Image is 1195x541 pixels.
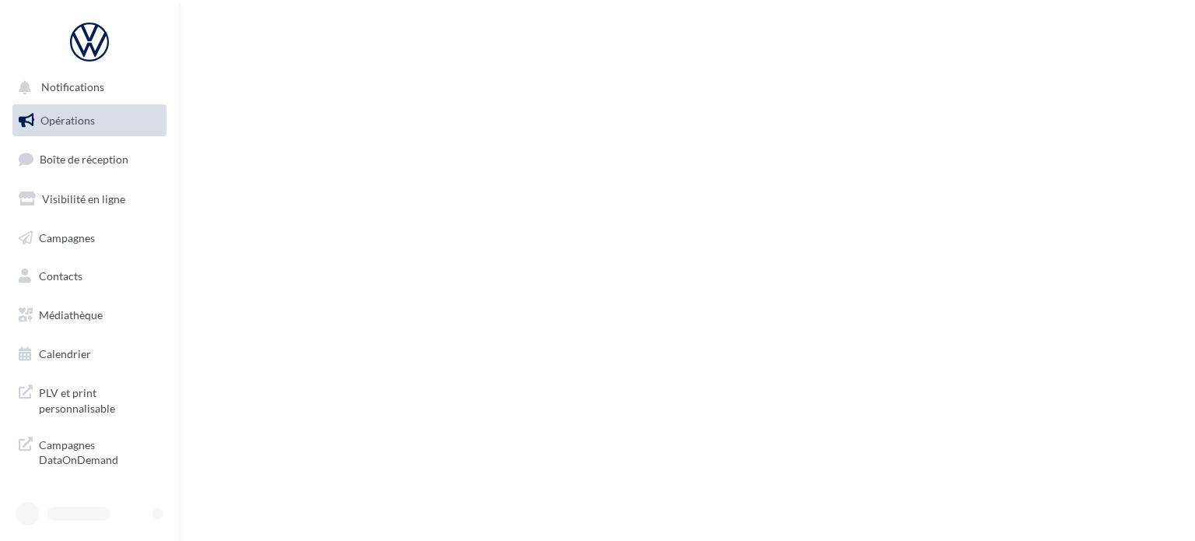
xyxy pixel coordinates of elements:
a: Contacts [9,260,170,293]
a: Boîte de réception [9,142,170,176]
a: Calendrier [9,338,170,371]
span: Visibilité en ligne [42,192,125,206]
span: Campagnes [39,230,95,244]
span: Contacts [39,269,82,283]
a: Opérations [9,104,170,137]
span: Opérations [40,114,95,127]
span: Campagnes DataOnDemand [39,434,160,468]
a: PLV et print personnalisable [9,376,170,422]
span: Boîte de réception [40,153,128,166]
span: Médiathèque [39,308,103,321]
a: Campagnes [9,222,170,255]
a: Visibilité en ligne [9,183,170,216]
a: Médiathèque [9,299,170,332]
span: Notifications [41,81,104,94]
span: Calendrier [39,347,91,360]
span: PLV et print personnalisable [39,382,160,416]
a: Campagnes DataOnDemand [9,428,170,474]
